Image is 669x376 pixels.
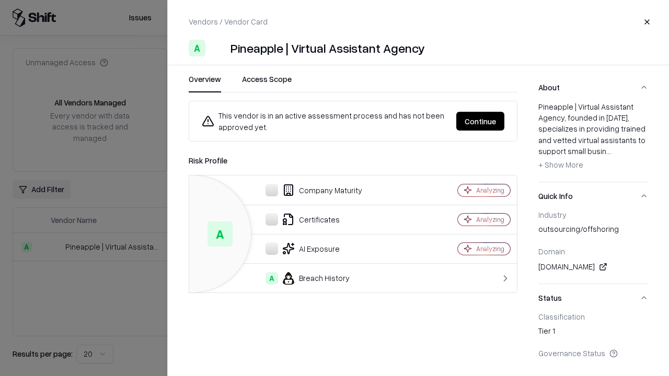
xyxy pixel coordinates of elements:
div: Breach History [198,272,421,285]
div: Analyzing [476,186,504,195]
div: [DOMAIN_NAME] [538,261,648,273]
img: Pineapple | Virtual Assistant Agency [210,40,226,56]
div: This vendor is in an active assessment process and has not been approved yet. [202,110,448,133]
div: Governance Status [538,348,648,358]
span: + Show More [538,160,583,169]
button: About [538,74,648,101]
div: Company Maturity [198,184,421,196]
div: Tier 1 [538,325,648,340]
div: AI Exposure [198,242,421,255]
span: ... [606,146,611,156]
button: Status [538,284,648,312]
div: Industry [538,210,648,219]
p: Vendors / Vendor Card [189,16,268,27]
div: A [266,272,278,285]
button: Continue [456,112,504,131]
div: Classification [538,312,648,321]
div: Pineapple | Virtual Assistant Agency [230,40,425,56]
button: + Show More [538,157,583,173]
button: Access Scope [242,74,292,92]
div: Risk Profile [189,154,517,167]
div: A [189,40,205,56]
div: About [538,101,648,182]
div: Quick Info [538,210,648,284]
div: Analyzing [476,215,504,224]
div: outsourcing/offshoring [538,224,648,238]
button: Quick Info [538,182,648,210]
div: Analyzing [476,244,504,253]
div: A [207,221,233,246]
div: Domain [538,246,648,256]
div: Certificates [198,213,421,226]
div: Pineapple | Virtual Assistant Agency, founded in [DATE], specializes in providing trained and vet... [538,101,648,173]
button: Overview [189,74,221,92]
